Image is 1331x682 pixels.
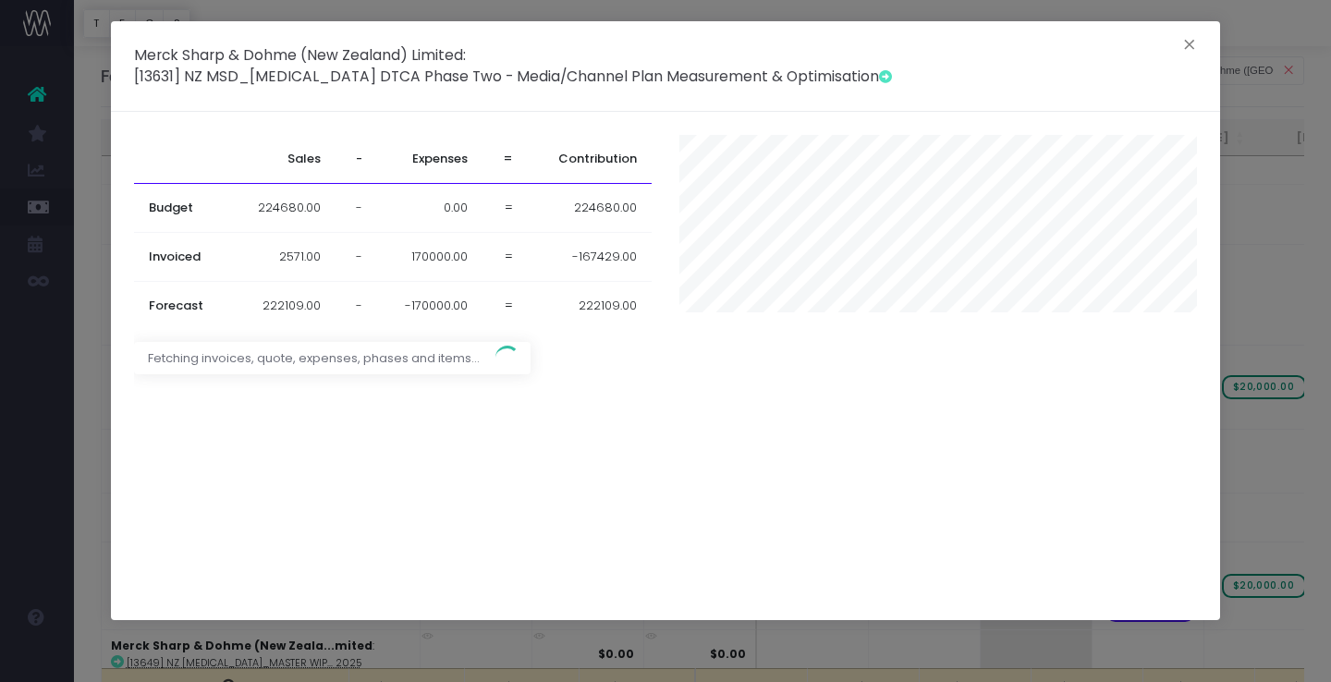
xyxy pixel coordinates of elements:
[529,281,653,330] td: 222109.00
[134,183,230,232] th: Budget
[336,135,377,184] th: -
[230,183,336,232] td: 224680.00
[529,135,653,184] th: Contribution
[377,183,482,232] td: 0.00
[482,135,528,184] th: =
[529,232,653,281] td: -167429.00
[134,281,230,330] th: Forecast
[529,183,653,232] td: 224680.00
[377,135,482,184] th: Expenses
[1170,32,1209,62] button: Close
[336,232,377,281] td: -
[377,232,482,281] td: 170000.00
[482,281,528,330] td: =
[336,183,377,232] td: -
[336,281,377,330] td: -
[134,44,1170,88] h5: :
[134,342,494,375] span: Fetching invoices, quote, expenses, phases and items...
[482,183,528,232] td: =
[134,232,230,281] th: Invoiced
[134,44,463,66] span: Merck Sharp & Dohme (New Zealand) Limited
[230,281,336,330] td: 222109.00
[230,232,336,281] td: 2571.00
[230,135,336,184] th: Sales
[377,281,482,330] td: -170000.00
[482,232,528,281] td: =
[134,66,892,87] span: [13631] NZ MSD_[MEDICAL_DATA] DTCA Phase Two - Media/Channel Plan Measurement & Optimisation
